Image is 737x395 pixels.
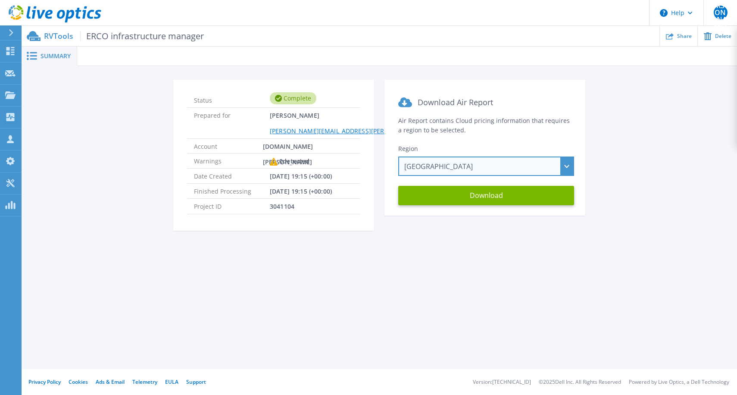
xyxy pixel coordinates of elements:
span: Region [398,144,418,153]
a: Privacy Policy [28,378,61,386]
span: Prepared for [194,108,270,138]
span: [DATE] 19:15 (+00:00) [270,169,332,183]
span: Delete [715,34,731,39]
span: Account [194,139,263,153]
a: Telemetry [132,378,157,386]
span: Summary [41,53,71,59]
span: Share [677,34,692,39]
div: Complete [270,92,316,104]
span: Air Report contains Cloud pricing information that requires a region to be selected. [398,116,570,134]
div: 0 detected [270,154,309,169]
p: RVTools [44,31,204,41]
a: Ads & Email [96,378,125,386]
span: [DATE] 19:15 (+00:00) [270,184,332,198]
span: Download Air Report [418,97,493,107]
span: Date Created [194,169,270,183]
span: 3041104 [270,199,294,213]
span: Status [194,93,270,104]
a: Cookies [69,378,88,386]
span: Warnings [194,154,270,168]
li: © 2025 Dell Inc. All Rights Reserved [539,379,621,385]
span: Finished Processing [194,184,270,198]
span: [PERSON_NAME] [270,108,519,138]
span: [DOMAIN_NAME][PERSON_NAME] [263,139,353,153]
a: EULA [165,378,178,386]
li: Version: [TECHNICAL_ID] [473,379,531,385]
a: Support [186,378,206,386]
button: Download [398,186,574,205]
a: [PERSON_NAME][EMAIL_ADDRESS][PERSON_NAME][DOMAIN_NAME][PERSON_NAME] [270,127,519,135]
span: Project ID [194,199,270,213]
li: Powered by Live Optics, a Dell Technology [629,379,729,385]
span: ERCO infrastructure manager [80,31,204,41]
div: [GEOGRAPHIC_DATA] [398,157,574,176]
